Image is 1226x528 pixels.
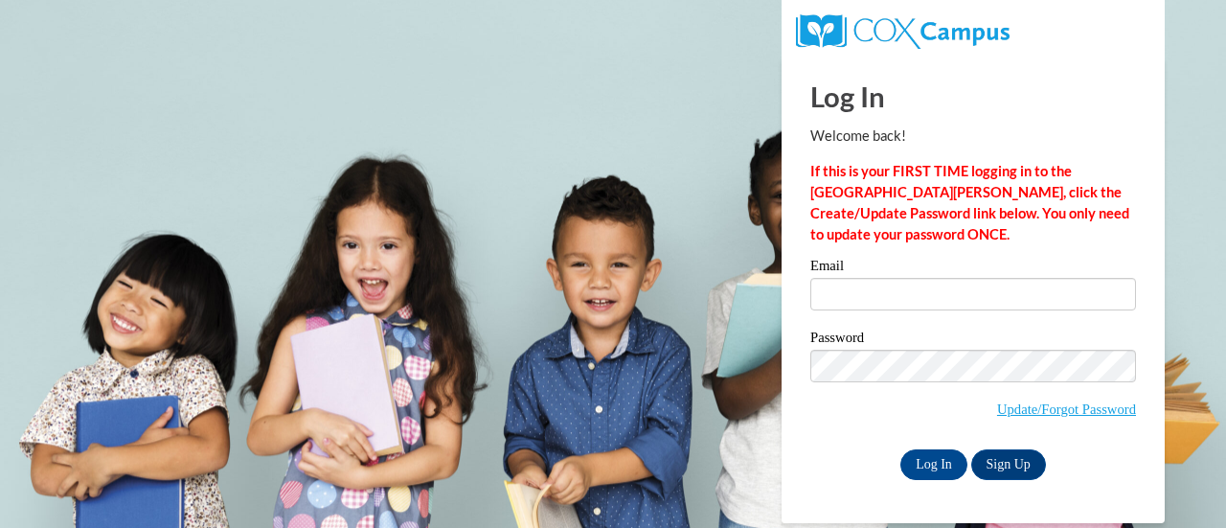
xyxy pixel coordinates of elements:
label: Email [810,259,1136,278]
strong: If this is your FIRST TIME logging in to the [GEOGRAPHIC_DATA][PERSON_NAME], click the Create/Upd... [810,163,1129,242]
h1: Log In [810,77,1136,116]
a: COX Campus [796,22,1010,38]
p: Welcome back! [810,126,1136,147]
img: COX Campus [796,14,1010,49]
a: Sign Up [971,449,1046,480]
label: Password [810,331,1136,350]
input: Log In [900,449,967,480]
a: Update/Forgot Password [997,402,1136,417]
